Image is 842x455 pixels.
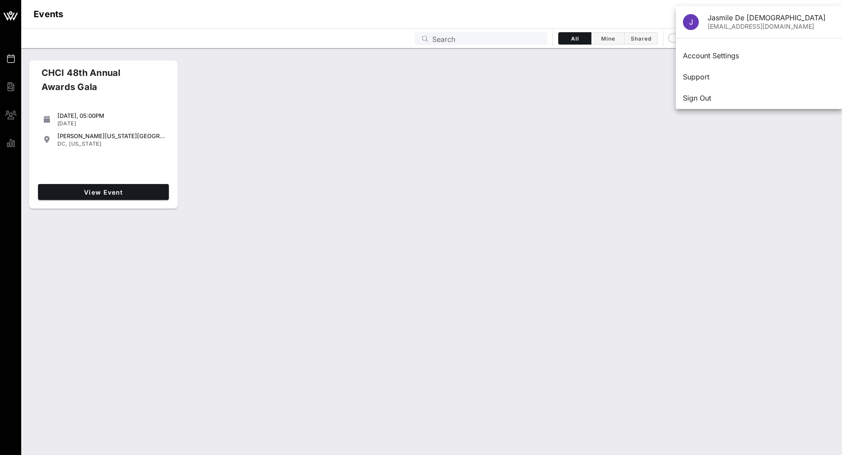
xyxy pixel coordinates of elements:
button: Mine [591,32,625,45]
button: Show Archived [669,30,748,46]
div: CHCI 48th Annual Awards Gala [34,66,159,101]
span: View Event [42,188,165,196]
div: Jasmile De [DEMOGRAPHIC_DATA] [708,14,835,22]
a: View Event [38,184,169,200]
div: Account Settings [683,52,835,60]
span: Show Archived [669,33,748,44]
span: All [564,35,586,42]
span: DC, [57,140,68,147]
div: [DATE], 05:00PM [57,112,165,119]
div: Sign Out [683,94,835,102]
div: [EMAIL_ADDRESS][DOMAIN_NAME] [708,23,835,30]
div: [PERSON_NAME][US_STATE][GEOGRAPHIC_DATA] [57,132,165,139]
span: J [689,18,693,26]
div: [DATE] [57,120,165,127]
h1: Events [34,7,64,21]
button: Shared [625,32,658,45]
span: Mine [597,35,619,42]
button: All [558,32,591,45]
div: Support [683,73,835,81]
span: [US_STATE] [69,140,101,147]
span: Shared [630,35,652,42]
